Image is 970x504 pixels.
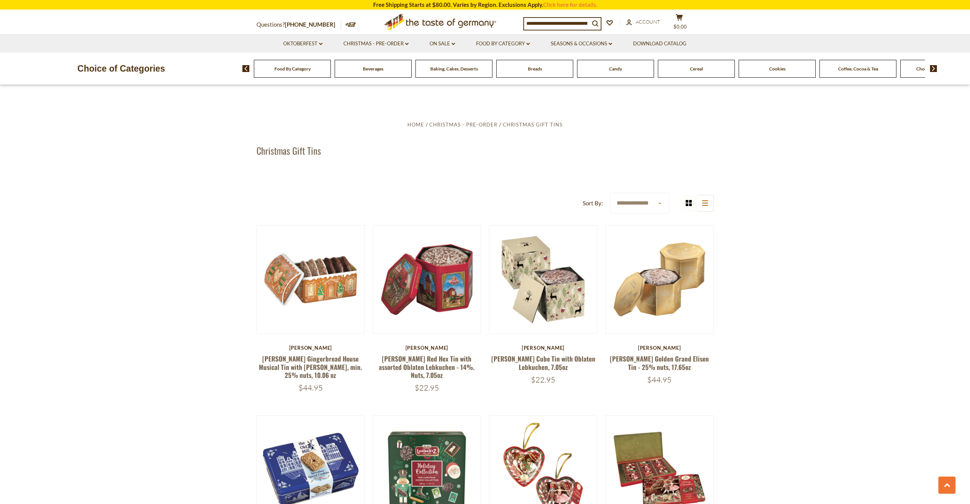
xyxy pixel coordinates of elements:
span: $22.95 [531,375,555,384]
a: Beverages [363,66,383,72]
div: [PERSON_NAME] [257,345,365,351]
a: [PERSON_NAME] Golden Grand Elisen Tin - 25% nuts, 17.65oz [610,354,709,371]
a: Account [626,18,660,26]
a: Oktoberfest [283,40,322,48]
label: Sort By: [583,198,603,208]
div: [PERSON_NAME] [605,345,714,351]
p: Questions? [257,20,341,30]
a: Cookies [769,66,786,72]
div: [PERSON_NAME] [373,345,481,351]
a: Food By Category [274,66,311,72]
img: Wicklein Golden Grand Elisen Tin - 25% nuts, 17.65oz [606,226,713,333]
a: On Sale [430,40,455,48]
a: Home [407,122,424,128]
span: $44.95 [298,383,323,392]
a: Christmas - PRE-ORDER [343,40,409,48]
a: [PERSON_NAME] Red Hex Tin with assorted Oblaten Lebkuchen - 14%. Nuts, 7.05oz [379,354,475,380]
a: Click here for details. [543,1,597,8]
a: Christmas Gift Tins [503,122,563,128]
img: next arrow [930,65,937,72]
div: [PERSON_NAME] [489,345,598,351]
a: Seasons & Occasions [551,40,612,48]
span: $44.95 [647,375,672,384]
a: Breads [528,66,542,72]
a: Chocolate & Marzipan [916,66,962,72]
img: previous arrow [242,65,250,72]
h1: Christmas Gift Tins [257,145,321,156]
button: $0.00 [668,14,691,33]
a: Food By Category [476,40,530,48]
a: Candy [609,66,622,72]
img: Wicklein Gingerbread House Musical Tin with Elisen Lebkuchen, min. 25% nuts, 10.06 oz [257,226,365,333]
a: Christmas - PRE-ORDER [429,122,497,128]
img: Wicklein Red Hex Tin with assorted Oblaten Lebkuchen - 14%. Nuts, 7.05oz [373,226,481,333]
span: $0.00 [673,24,687,30]
span: Account [636,19,660,25]
a: [PERSON_NAME] Cube Tin with Oblaten Lebkuchen, 7.05oz [491,354,595,371]
a: Download Catalog [633,40,686,48]
a: [PHONE_NUMBER] [285,21,335,28]
a: [PERSON_NAME] Gingerbread House Musical Tin with [PERSON_NAME], min. 25% nuts, 10.06 oz [259,354,362,380]
a: Coffee, Cocoa & Tea [838,66,878,72]
a: Baking, Cakes, Desserts [430,66,478,72]
a: Cereal [690,66,703,72]
img: Wicklein Cube Tin with Oblaten Lebkuchen, 7.05oz [489,226,597,333]
span: $22.95 [415,383,439,392]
